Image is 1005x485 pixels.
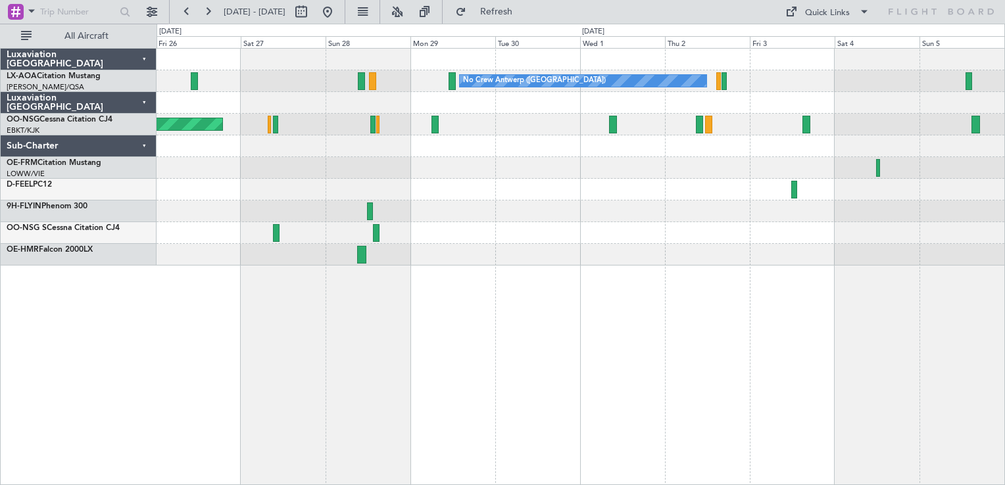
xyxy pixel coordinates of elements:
div: Thu 2 [665,36,750,48]
div: Sat 27 [241,36,326,48]
a: [PERSON_NAME]/QSA [7,82,84,92]
div: Quick Links [805,7,850,20]
a: 9H-FLYINPhenom 300 [7,202,87,210]
div: [DATE] [159,26,182,37]
span: LX-AOA [7,72,37,80]
span: 9H-FLYIN [7,202,41,210]
a: D-FEELPC12 [7,181,52,189]
div: Fri 26 [156,36,241,48]
button: Quick Links [779,1,876,22]
div: Sun 5 [919,36,1004,48]
a: OE-HMRFalcon 2000LX [7,246,93,254]
a: OE-FRMCitation Mustang [7,159,101,167]
div: Mon 29 [410,36,495,48]
div: Fri 3 [750,36,835,48]
button: All Aircraft [14,26,143,47]
a: LX-AOACitation Mustang [7,72,101,80]
span: D-FEEL [7,181,33,189]
span: [DATE] - [DATE] [224,6,285,18]
button: Refresh [449,1,528,22]
div: Tue 30 [495,36,580,48]
span: Refresh [469,7,524,16]
input: Trip Number [40,2,116,22]
a: OO-NSG SCessna Citation CJ4 [7,224,120,232]
div: [DATE] [582,26,604,37]
a: LOWW/VIE [7,169,45,179]
div: Wed 1 [580,36,665,48]
div: Sat 4 [835,36,919,48]
span: OO-NSG S [7,224,47,232]
span: OO-NSG [7,116,39,124]
a: OO-NSGCessna Citation CJ4 [7,116,112,124]
a: EBKT/KJK [7,126,39,135]
span: OE-FRM [7,159,37,167]
div: No Crew Antwerp ([GEOGRAPHIC_DATA]) [463,71,606,91]
span: OE-HMR [7,246,39,254]
div: Sun 28 [326,36,410,48]
span: All Aircraft [34,32,139,41]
